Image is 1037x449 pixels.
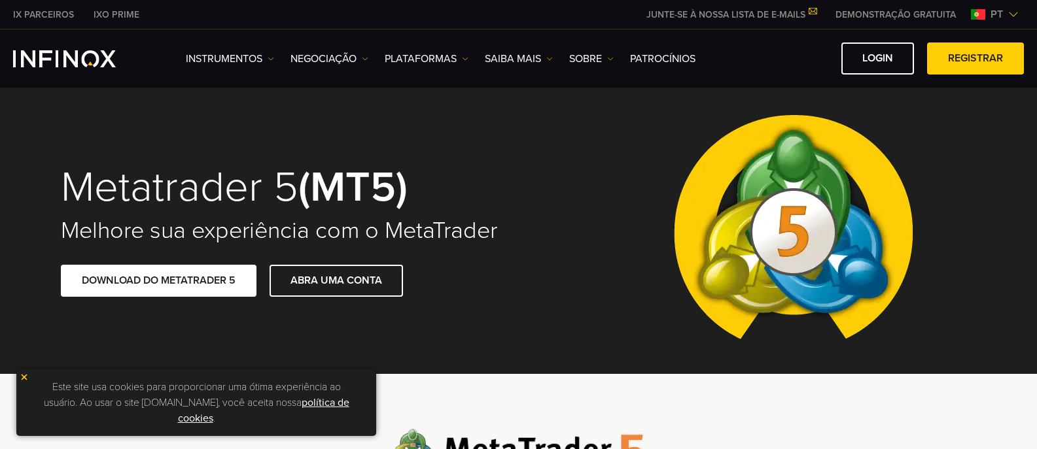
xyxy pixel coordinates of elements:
a: INFINOX [3,8,84,22]
a: PLATAFORMAS [385,51,468,67]
span: pt [985,7,1008,22]
a: ABRA UMA CONTA [270,265,403,297]
a: Registrar [927,42,1024,75]
h1: Metatrader 5 [61,165,501,210]
a: Login [841,42,914,75]
a: DOWNLOAD DO METATRADER 5 [61,265,256,297]
strong: (MT5) [298,161,408,213]
a: INFINOX Logo [13,50,147,67]
h2: Melhore sua experiência com o MetaTrader [61,216,501,245]
a: Saiba mais [485,51,553,67]
a: INFINOX [84,8,149,22]
a: NEGOCIAÇÃO [290,51,368,67]
a: Patrocínios [630,51,695,67]
a: JUNTE-SE À NOSSA LISTA DE E-MAILS [637,9,826,20]
p: Este site usa cookies para proporcionar uma ótima experiência ao usuário. Ao usar o site [DOMAIN_... [23,376,370,429]
a: SOBRE [569,51,614,67]
a: INFINOX MENU [826,8,966,22]
a: Instrumentos [186,51,274,67]
img: yellow close icon [20,373,29,382]
img: Meta Trader 5 [663,88,923,374]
